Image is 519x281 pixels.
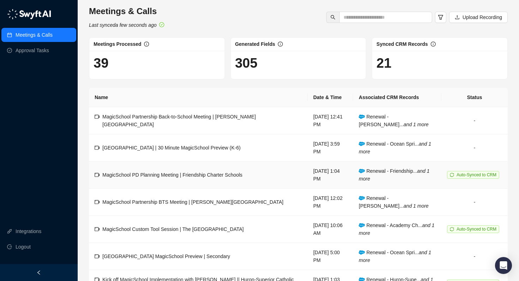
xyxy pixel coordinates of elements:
[94,55,220,71] h1: 39
[495,257,512,274] div: Open Intercom Messenger
[89,88,308,107] th: Name
[308,243,353,270] td: [DATE] 5:00 PM
[359,250,431,263] i: and 1 more
[144,42,149,47] span: info-circle
[95,172,100,177] span: video-camera
[359,222,434,236] i: and 1 more
[359,114,429,127] span: Renewal - [PERSON_NAME]...
[235,55,362,71] h1: 305
[7,9,51,19] img: logo-05li4sbe.png
[235,41,275,47] span: Generated Fields
[102,199,284,205] span: MagicSchool Partnership BTS Meeting | [PERSON_NAME][GEOGRAPHIC_DATA]
[308,107,353,134] td: [DATE] 12:41 PM
[16,43,49,57] a: Approval Tasks
[376,41,428,47] span: Synced CRM Records
[7,244,12,249] span: logout
[308,189,353,216] td: [DATE] 12:02 PM
[102,226,244,232] span: MagicSchool Custom Tool Session | The [GEOGRAPHIC_DATA]
[438,14,443,20] span: filter
[36,270,41,275] span: left
[102,253,230,259] span: [GEOGRAPHIC_DATA] MagicSchool Preview | Secondary
[449,12,508,23] button: Upload Recording
[457,227,496,232] span: Auto-Synced to CRM
[95,114,100,119] span: video-camera
[95,200,100,204] span: video-camera
[457,172,496,177] span: Auto-Synced to CRM
[359,222,434,236] span: Renewal - Academy Ch...
[308,161,353,189] td: [DATE] 1:04 PM
[441,88,508,107] th: Status
[359,141,431,154] i: and 1 more
[353,88,441,107] th: Associated CRM Records
[95,227,100,232] span: video-camera
[94,41,141,47] span: Meetings Processed
[16,28,53,42] a: Meetings & Calls
[441,189,508,216] td: -
[16,240,31,254] span: Logout
[359,168,429,182] i: and 1 more
[330,15,335,20] span: search
[441,243,508,270] td: -
[16,224,41,238] a: Integrations
[102,114,256,127] span: MagicSchool Partnership Back-to-School Meeting | [PERSON_NAME][GEOGRAPHIC_DATA]
[359,168,429,182] span: Renewal - Friendship...
[95,145,100,150] span: video-camera
[463,13,502,21] span: Upload Recording
[102,145,240,151] span: [GEOGRAPHIC_DATA] | 30 Minute MagicSchool Preview (K-6)
[359,141,431,154] span: Renewal - Ocean Spri...
[89,22,156,28] i: Last synced a few seconds ago
[441,107,508,134] td: -
[404,203,429,209] i: and 1 more
[450,227,454,231] span: sync
[404,122,429,127] i: and 1 more
[89,6,164,17] h3: Meetings & Calls
[308,88,353,107] th: Date & Time
[278,42,283,47] span: info-circle
[359,250,431,263] span: Renewal - Ocean Spri...
[102,172,243,178] span: MagicSchool PD Planning Meeting | Friendship Charter Schools
[359,195,429,209] span: Renewal - [PERSON_NAME]...
[441,134,508,161] td: -
[376,55,503,71] h1: 21
[159,22,164,27] span: check-circle
[95,254,100,259] span: video-camera
[431,42,436,47] span: info-circle
[450,173,454,177] span: sync
[308,134,353,161] td: [DATE] 3:59 PM
[308,216,353,243] td: [DATE] 10:06 AM
[455,15,460,20] span: upload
